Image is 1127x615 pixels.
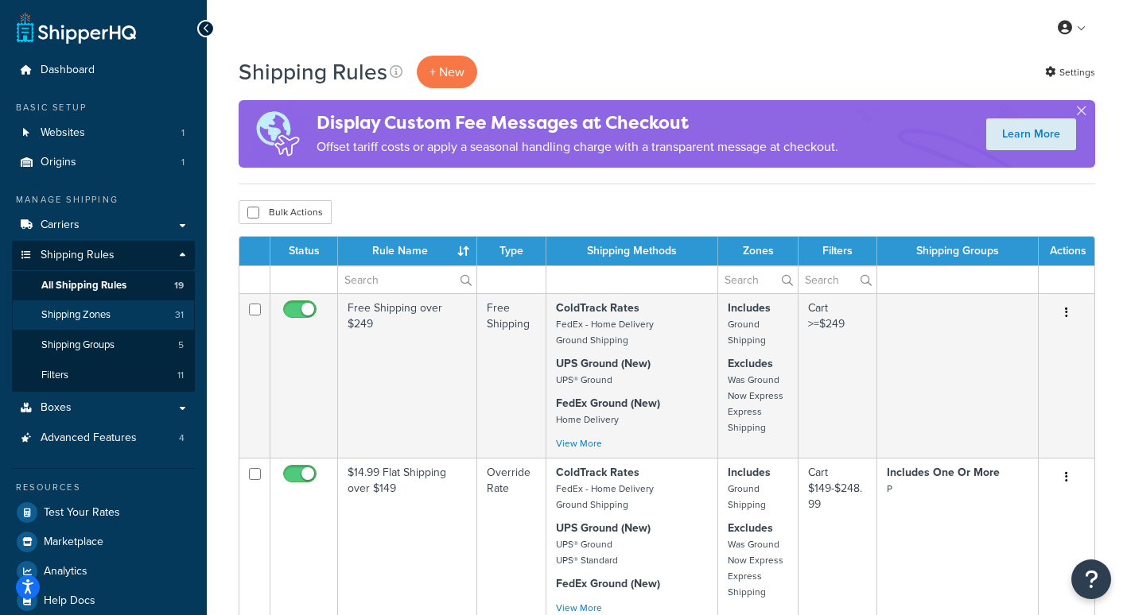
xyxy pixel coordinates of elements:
h4: Display Custom Fee Messages at Checkout [317,110,838,136]
strong: ColdTrack Rates [556,300,639,316]
span: 5 [178,338,184,352]
a: Analytics [12,557,195,586]
span: 31 [175,308,184,322]
a: Marketplace [12,528,195,556]
strong: UPS Ground (New) [556,520,651,536]
p: + New [417,56,477,88]
div: Manage Shipping [12,193,195,207]
img: duties-banner-06bc72dcb5fe05cb3f9472aba00be2ae8eb53ab6f0d8bb03d382ba314ac3c341.png [239,100,317,168]
th: Status [270,237,338,265]
span: Carriers [41,219,80,232]
a: Settings [1045,61,1095,83]
strong: Excludes [728,520,773,536]
td: Free Shipping [477,293,546,458]
li: Shipping Groups [12,331,195,360]
a: View More [556,601,602,615]
span: Filters [41,369,68,382]
a: Dashboard [12,56,195,85]
a: Filters 11 [12,361,195,390]
small: FedEx - Home Delivery Ground Shipping [556,482,654,512]
small: Was Ground Now Express Express Shipping [728,373,783,435]
span: 11 [177,369,184,382]
a: Help Docs [12,586,195,615]
strong: Includes One Or More [887,464,1000,481]
h1: Shipping Rules [239,56,387,87]
th: Rule Name : activate to sort column ascending [338,237,477,265]
strong: Includes [728,464,771,481]
span: 1 [181,126,185,140]
span: Shipping Rules [41,249,115,262]
span: 1 [181,156,185,169]
div: Basic Setup [12,101,195,114]
small: Home Delivery [556,412,619,427]
button: Open Resource Center [1071,559,1111,599]
a: View More [556,436,602,451]
a: Websites 1 [12,118,195,148]
div: Resources [12,481,195,494]
small: Ground Shipping [728,482,766,512]
th: Filters [799,237,877,265]
li: Filters [12,361,195,390]
strong: ColdTrack Rates [556,464,639,481]
small: UPS® Ground UPS® Standard [556,537,618,567]
small: Was Ground Now Express Express Shipping [728,537,783,599]
input: Search [718,266,797,293]
a: ShipperHQ Home [17,12,136,44]
a: Shipping Zones 31 [12,300,195,330]
a: Advanced Features 4 [12,424,195,453]
a: Boxes [12,393,195,423]
input: Search [338,266,476,293]
li: Origins [12,148,195,177]
p: Offset tariff costs or apply a seasonal handling charge with a transparent message at checkout. [317,136,838,158]
a: Test Your Rates [12,498,195,527]
span: Websites [41,126,85,140]
li: Shipping Rules [12,241,195,392]
a: Learn More [986,118,1076,150]
a: Shipping Groups 5 [12,331,195,360]
a: All Shipping Rules 19 [12,271,195,300]
small: P [887,482,892,496]
span: All Shipping Rules [41,279,126,292]
th: Shipping Groups [877,237,1039,265]
span: Analytics [44,565,87,578]
span: Dashboard [41,64,95,77]
strong: Includes [728,300,771,316]
button: Bulk Actions [239,200,332,224]
strong: FedEx Ground (New) [556,575,660,592]
th: Zones [718,237,798,265]
span: Boxes [41,401,72,415]
li: Advanced Features [12,424,195,453]
span: Shipping Groups [41,338,115,352]
strong: FedEx Ground (New) [556,395,660,412]
li: Websites [12,118,195,148]
span: Origins [41,156,76,169]
strong: Excludes [728,355,773,372]
span: 19 [174,279,184,292]
span: Marketplace [44,536,103,549]
strong: UPS Ground (New) [556,355,651,372]
span: 4 [179,431,185,445]
span: Shipping Zones [41,308,111,322]
a: Origins 1 [12,148,195,177]
th: Type [477,237,546,265]
li: Shipping Zones [12,300,195,330]
td: Free Shipping over $249 [338,293,477,458]
span: Help Docs [44,594,95,608]
small: Ground Shipping [728,317,766,347]
input: Search [799,266,876,293]
td: Cart >=$249 [799,293,877,458]
a: Shipping Rules [12,241,195,270]
li: All Shipping Rules [12,271,195,300]
small: UPS® Ground [556,373,612,387]
th: Shipping Methods [546,237,719,265]
span: Advanced Features [41,431,137,445]
span: Test Your Rates [44,506,120,520]
a: Carriers [12,211,195,240]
